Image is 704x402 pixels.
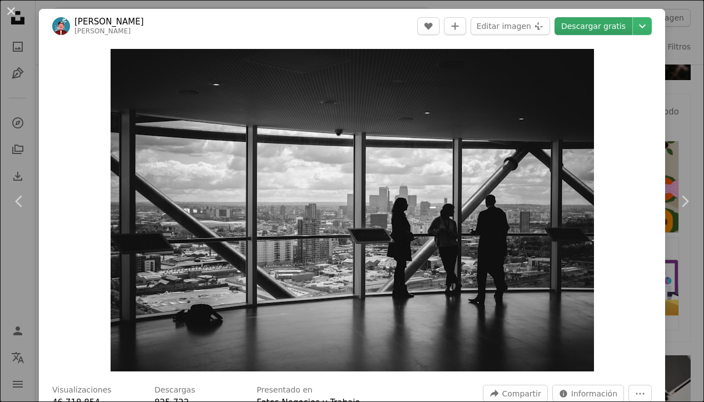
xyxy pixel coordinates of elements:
[111,49,594,371] button: Ampliar en esta imagen
[444,17,466,35] button: Añade a la colección
[111,49,594,371] img: Personas de pie dentro del edificio de la ciudad
[633,17,652,35] button: Elegir el tamaño de descarga
[555,17,632,35] a: Descargar gratis
[74,27,131,35] a: [PERSON_NAME]
[571,385,617,402] span: Información
[154,385,195,396] h3: Descargas
[471,17,550,35] button: Editar imagen
[74,16,144,27] a: [PERSON_NAME]
[52,17,70,35] img: Ve al perfil de Charles Forerunner
[417,17,440,35] button: Me gusta
[257,385,313,396] h3: Presentado en
[502,385,541,402] span: Compartir
[52,385,112,396] h3: Visualizaciones
[665,148,704,255] a: Siguiente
